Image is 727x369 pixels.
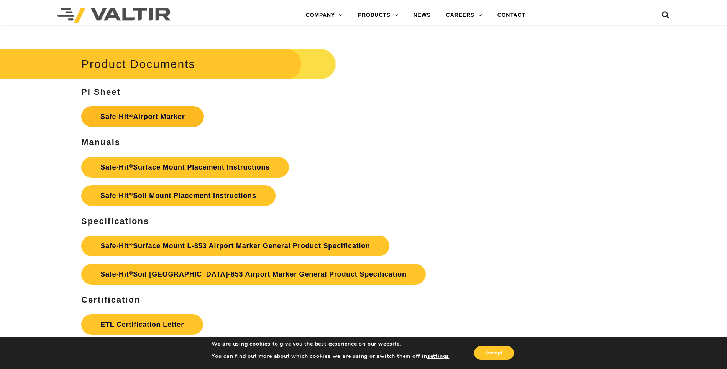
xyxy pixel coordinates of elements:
b: Manuals [81,137,120,147]
a: Safe-Hit®Soil [GEOGRAPHIC_DATA]-853 Airport Marker General Product Specification [81,264,426,285]
a: CAREERS [438,8,490,23]
button: Accept [474,346,514,360]
button: settings [427,353,449,360]
a: Safe-Hit®Airport Marker [81,106,204,127]
b: Certification [81,295,140,305]
sup: ® [129,270,133,276]
a: COMPANY [298,8,350,23]
p: You can find out more about which cookies we are using or switch them off in . [212,353,451,360]
sup: ® [129,113,133,119]
sup: ® [129,242,133,247]
img: Valtir [57,8,171,23]
sup: ® [129,191,133,197]
b: PI Sheet [81,87,121,97]
a: Safe-Hit®Soil Mount Placement Instructions [81,185,276,206]
a: NEWS [406,8,438,23]
a: ETL Certification Letter [81,314,203,335]
a: Safe-Hit®Surface Mount L-853 Airport Marker General Product Specification [81,236,389,256]
a: PRODUCTS [350,8,406,23]
a: Safe-Hit®Surface Mount Placement Instructions [81,157,289,178]
p: We are using cookies to give you the best experience on our website. [212,341,451,348]
a: CONTACT [490,8,533,23]
b: Specifications [81,216,149,226]
sup: ® [129,163,133,169]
